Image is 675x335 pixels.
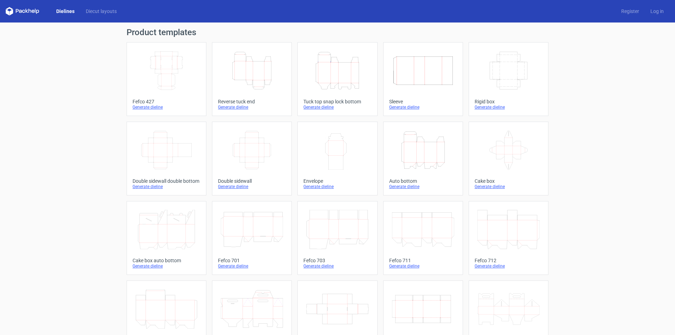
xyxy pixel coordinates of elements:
a: SleeveGenerate dieline [383,42,463,116]
a: Diecut layouts [80,8,122,15]
div: Generate dieline [389,104,457,110]
div: Generate dieline [475,104,542,110]
a: Reverse tuck endGenerate dieline [212,42,292,116]
div: Generate dieline [303,184,371,189]
a: Fefco 701Generate dieline [212,201,292,275]
h1: Product templates [127,28,548,37]
div: Generate dieline [389,263,457,269]
a: Cake box auto bottomGenerate dieline [127,201,206,275]
div: Fefco 712 [475,258,542,263]
div: Generate dieline [218,263,286,269]
a: Register [616,8,645,15]
div: Generate dieline [218,184,286,189]
a: Fefco 712Generate dieline [469,201,548,275]
div: Fefco 711 [389,258,457,263]
a: Dielines [51,8,80,15]
a: Auto bottomGenerate dieline [383,122,463,195]
div: Double sidewall [218,178,286,184]
div: Double sidewall double bottom [133,178,200,184]
a: Tuck top snap lock bottomGenerate dieline [297,42,377,116]
a: Fefco 703Generate dieline [297,201,377,275]
div: Envelope [303,178,371,184]
div: Generate dieline [218,104,286,110]
div: Cake box [475,178,542,184]
div: Reverse tuck end [218,99,286,104]
div: Tuck top snap lock bottom [303,99,371,104]
a: Log in [645,8,669,15]
a: Rigid boxGenerate dieline [469,42,548,116]
a: EnvelopeGenerate dieline [297,122,377,195]
a: Double sidewall double bottomGenerate dieline [127,122,206,195]
div: Generate dieline [133,104,200,110]
a: Double sidewallGenerate dieline [212,122,292,195]
div: Fefco 427 [133,99,200,104]
div: Generate dieline [303,104,371,110]
a: Fefco 711Generate dieline [383,201,463,275]
div: Generate dieline [475,263,542,269]
div: Generate dieline [303,263,371,269]
div: Sleeve [389,99,457,104]
div: Fefco 703 [303,258,371,263]
div: Generate dieline [133,263,200,269]
div: Fefco 701 [218,258,286,263]
a: Cake boxGenerate dieline [469,122,548,195]
div: Generate dieline [475,184,542,189]
div: Auto bottom [389,178,457,184]
div: Cake box auto bottom [133,258,200,263]
div: Generate dieline [389,184,457,189]
div: Generate dieline [133,184,200,189]
div: Rigid box [475,99,542,104]
a: Fefco 427Generate dieline [127,42,206,116]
